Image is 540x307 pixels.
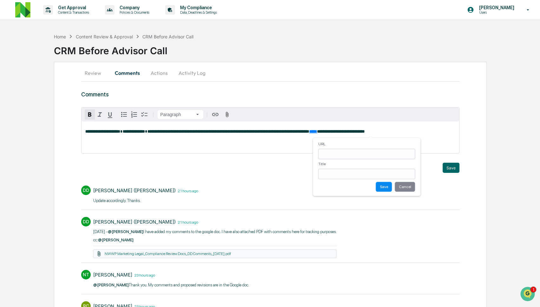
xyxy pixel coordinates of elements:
[81,217,91,226] div: DD
[81,91,459,98] h3: Comments
[175,5,220,10] p: My Compliance
[52,113,79,119] span: Attestations
[114,10,153,15] p: Policies & Documents
[105,109,115,120] button: Underline
[93,282,249,288] p: Thank you. My comments and proposed revisions are in the Google doc.​
[318,162,415,166] label: Title
[93,219,176,225] div: [PERSON_NAME] ([PERSON_NAME])
[108,229,143,234] span: @[PERSON_NAME]
[93,283,129,287] span: @[PERSON_NAME]
[81,65,110,81] button: Review
[142,34,193,39] div: CRM Before Advisor Call
[13,49,25,60] img: 8933085812038_c878075ebb4cc5468115_72.jpg
[76,34,133,39] div: Content Review & Approval
[474,5,517,10] p: [PERSON_NAME]
[93,229,337,235] p: [DATE] - I have added my comments to the google doc. I have also attached PDF with comments here ...
[108,50,115,58] button: Start new chat
[158,110,203,119] button: Block type
[54,34,66,39] div: Home
[98,238,133,242] span: @[PERSON_NAME]
[6,70,42,75] div: Past conversations
[395,182,415,192] button: Cancel change
[81,270,91,279] div: NT
[318,142,415,146] label: URL
[222,110,233,119] button: Attach files
[176,219,198,225] time: Wednesday, September 3, 2025 at 1:11:11 PM CDT
[93,198,198,204] p: Update accordingly. Thanks.​
[4,110,43,121] a: 🖐️Preclearance
[43,110,81,121] a: 🗄️Attestations
[29,55,87,60] div: We're available if you need us!
[376,182,392,192] button: Set URL
[474,10,517,15] p: Users
[6,13,115,23] p: How can we help?
[15,2,30,17] img: logo
[132,272,155,278] time: Wednesday, September 3, 2025 at 11:12:03 AM CDT
[176,188,198,193] time: Wednesday, September 3, 2025 at 1:11:33 PM CDT
[13,87,18,92] img: 1746055101610-c473b297-6a78-478c-a979-82029cc54cd1
[6,113,11,118] div: 🖐️
[13,125,40,131] span: Data Lookup
[173,65,211,81] button: Activity Log
[95,109,105,120] button: Italic
[520,286,537,303] iframe: Open customer support
[45,140,77,145] a: Powered byPylon
[6,49,18,60] img: 1746055101610-c473b297-6a78-478c-a979-82029cc54cd1
[4,122,42,134] a: 🔎Data Lookup
[20,86,51,91] span: [PERSON_NAME]
[56,86,69,91] span: [DATE]
[6,125,11,130] div: 🔎
[81,186,91,195] div: DD
[175,10,220,15] p: Data, Deadlines & Settings
[53,86,55,91] span: •
[63,140,77,145] span: Pylon
[6,80,16,90] img: Jack Rasmussen
[98,69,115,77] button: See all
[85,109,95,120] button: Remove bold
[53,5,92,10] p: Get Approval
[46,113,51,118] div: 🗄️
[105,251,231,256] a: NWWP Marketing Legal_Compliance Review Docs_DD Comments_[DATE].pdf
[13,113,41,119] span: Preclearance
[93,237,337,243] p: cc: ​
[114,5,153,10] p: Company
[93,272,132,278] div: [PERSON_NAME]
[29,49,104,55] div: Start new chat
[53,10,92,15] p: Content & Transactions
[110,65,145,81] button: Comments
[93,187,176,193] div: [PERSON_NAME] ([PERSON_NAME])
[54,40,540,56] div: CRM Before Advisor Call
[81,65,459,81] div: secondary tabs example
[145,65,173,81] button: Actions
[443,163,459,173] button: Save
